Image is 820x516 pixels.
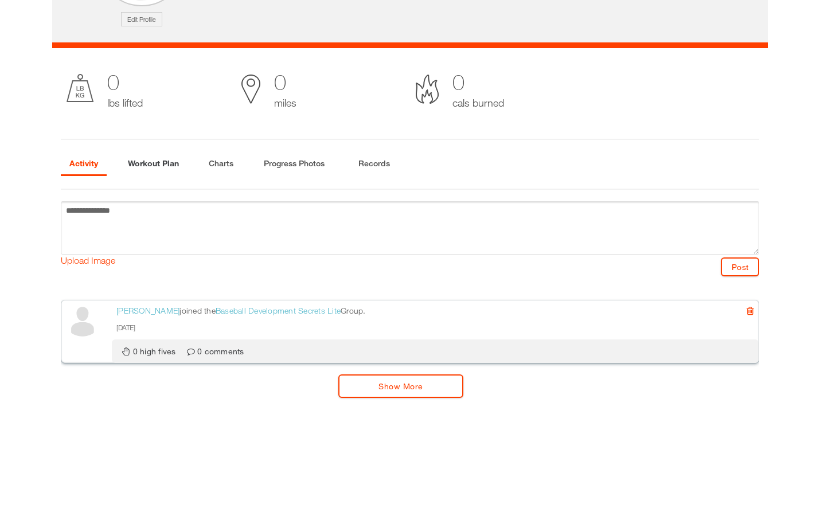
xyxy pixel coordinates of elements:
li: Charts [200,153,243,176]
a: Baseball Development Secrets Lite [155,104,280,114]
span: 0 [67,68,230,96]
li: cals burned [410,74,585,122]
div: joined the Group. [56,104,693,162]
a: Edit Profile [121,12,162,26]
img: ex-default-user.svg [5,104,38,137]
a: [DATE] [56,122,74,131]
li: 0 high fives [61,145,115,155]
li: Progress Photos [255,153,337,176]
span: 0 [416,68,579,96]
a: Show More [278,173,403,197]
li: Records [350,153,400,176]
li: Activity [61,153,107,176]
span: 0 [241,68,405,96]
button: Post [660,56,698,75]
a: [PERSON_NAME] [56,104,119,114]
li: Workout Plan [119,153,188,176]
li: miles [236,74,411,122]
li: lbs lifted [61,74,236,122]
li: 0 comments [126,145,183,155]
